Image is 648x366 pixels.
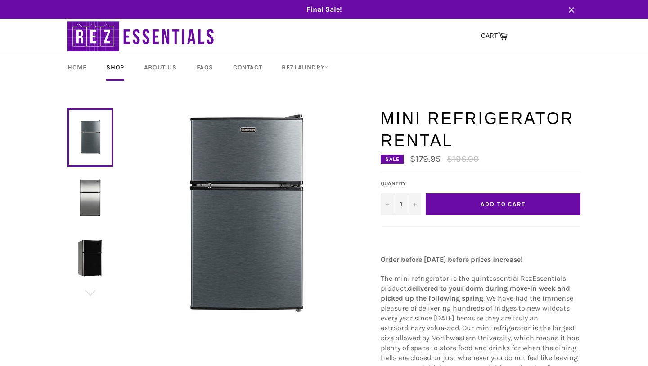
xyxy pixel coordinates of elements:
button: Add to Cart [426,193,580,215]
a: FAQs [188,54,222,81]
img: Mini Refrigerator Rental [135,107,351,324]
a: Contact [224,54,271,81]
strong: delivered to your dorm during move-in week and picked up the following spring [381,284,570,302]
a: About Us [135,54,186,81]
img: RezEssentials [67,19,216,54]
label: Quantity [381,180,421,188]
button: Increase quantity [408,193,421,215]
span: Add to Cart [481,201,526,207]
button: Decrease quantity [381,193,394,215]
div: Sale [381,155,404,164]
a: Home [58,54,95,81]
s: $196.00 [447,154,479,164]
img: Mini Refrigerator Rental [72,240,108,276]
span: The mini refrigerator is the quintessential RezEssentials product, [381,274,566,293]
strong: Order before [DATE] before prices increase! [381,255,523,264]
span: Final Sale! [58,5,589,14]
h1: Mini Refrigerator Rental [381,107,580,152]
span: $179.95 [410,154,441,164]
a: RezLaundry [273,54,337,81]
a: Shop [97,54,133,81]
a: CART [477,27,512,46]
img: Mini Refrigerator Rental [72,179,108,216]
